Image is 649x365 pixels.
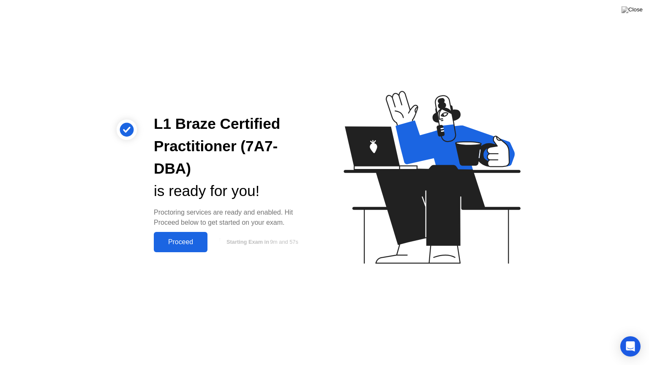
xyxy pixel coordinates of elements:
[154,207,311,228] div: Proctoring services are ready and enabled. Hit Proceed below to get started on your exam.
[212,234,311,250] button: Starting Exam in9m and 57s
[620,336,641,357] div: Open Intercom Messenger
[156,238,205,246] div: Proceed
[270,239,298,245] span: 9m and 57s
[154,232,207,252] button: Proceed
[154,113,311,180] div: L1 Braze Certified Practitioner (7A7-DBA)
[154,180,311,202] div: is ready for you!
[622,6,643,13] img: Close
